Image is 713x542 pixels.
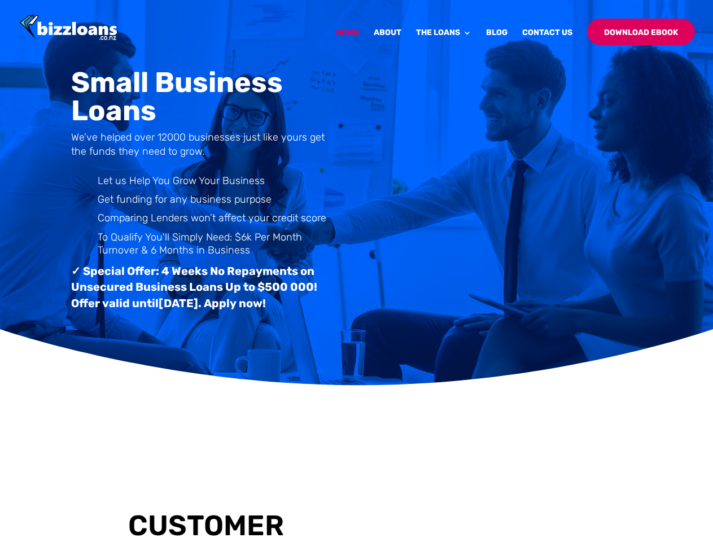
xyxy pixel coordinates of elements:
span: Comparing Lenders won’t affect your credit score [98,212,326,224]
a: Contact Us [522,29,572,55]
a: Download Ebook [587,19,695,45]
h3: ✓ Special Offer: 4 Weeks No Repayments on Unsecured Business Loans Up to $500 000! Offer valid un... [71,263,340,317]
img: Bizzloans New Zealand [19,14,117,42]
a: The Loans [416,29,471,55]
a: About [374,29,401,55]
h4: We’ve helped over 12000 businesses just like yours get the funds they need to grow. [71,130,340,164]
span: [DATE] [159,296,198,310]
a: Home [336,29,359,55]
a: Blog [486,29,508,55]
span: Let us Help You Grow Your Business [98,174,265,187]
span: To Qualify You'll Simply Need: $6k Per Month Turnover & 6 Months in Business [98,231,302,256]
span: Get funding for any business purpose [98,193,272,206]
h1: Small Business Loans [71,68,340,130]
